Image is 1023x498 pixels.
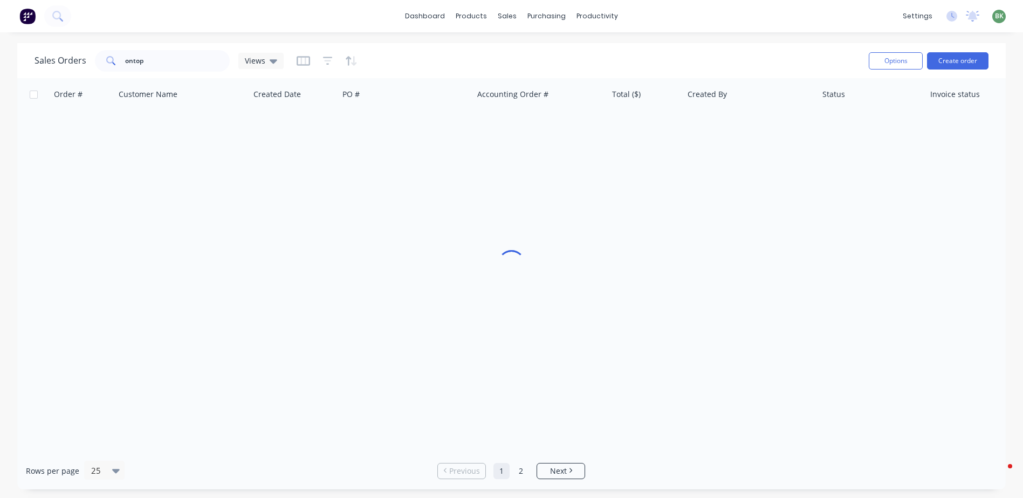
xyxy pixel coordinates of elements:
[450,8,492,24] div: products
[449,466,480,476] span: Previous
[253,89,301,100] div: Created Date
[492,8,522,24] div: sales
[612,89,641,100] div: Total ($)
[54,89,83,100] div: Order #
[869,52,923,70] button: Options
[433,463,589,479] ul: Pagination
[995,11,1004,21] span: BK
[477,89,548,100] div: Accounting Order #
[438,466,485,476] a: Previous page
[897,8,938,24] div: settings
[986,461,1012,487] iframe: Intercom live chat
[930,89,980,100] div: Invoice status
[522,8,571,24] div: purchasing
[822,89,845,100] div: Status
[26,466,79,476] span: Rows per page
[550,466,567,476] span: Next
[125,50,230,72] input: Search...
[493,463,510,479] a: Page 1 is your current page
[342,89,360,100] div: PO #
[119,89,177,100] div: Customer Name
[571,8,623,24] div: productivity
[245,55,265,66] span: Views
[513,463,529,479] a: Page 2
[927,52,988,70] button: Create order
[688,89,727,100] div: Created By
[537,466,585,476] a: Next page
[19,8,36,24] img: Factory
[35,56,86,66] h1: Sales Orders
[400,8,450,24] a: dashboard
